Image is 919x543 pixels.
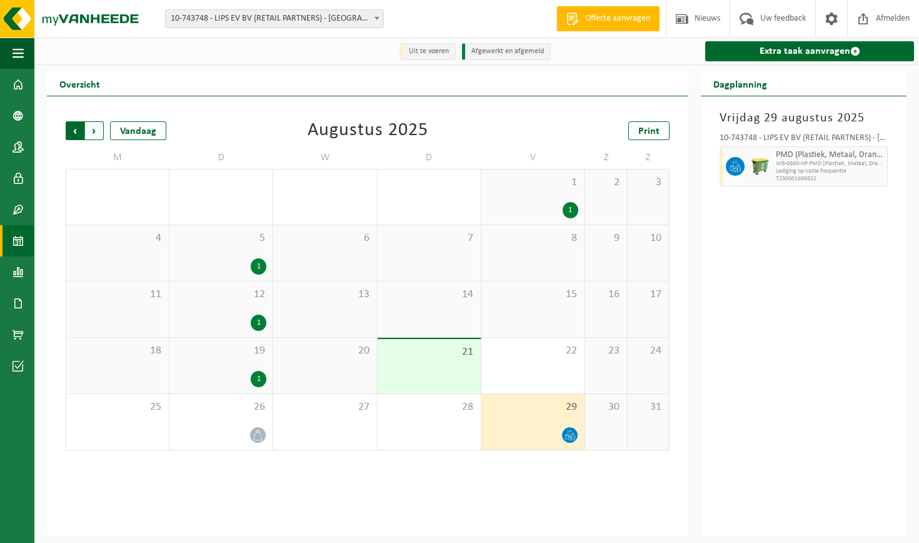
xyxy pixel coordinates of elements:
[720,134,888,146] div: 10-743748 - LIPS EV BV (RETAIL PARTNERS) - [GEOGRAPHIC_DATA]
[628,146,670,169] td: Z
[166,10,383,28] span: 10-743748 - LIPS EV BV (RETAIL PARTNERS) - LOTENHULLE
[73,288,163,302] span: 11
[279,288,370,302] span: 13
[776,160,884,168] span: WB-0660-HP PMD (Plastiek, Metaal, Drankkartons) (bedrijven)
[585,146,628,169] td: Z
[165,9,384,28] span: 10-743748 - LIPS EV BV (RETAIL PARTNERS) - LOTENHULLE
[279,344,370,358] span: 20
[628,121,670,140] a: Print
[66,146,169,169] td: M
[279,400,370,414] span: 27
[73,231,163,245] span: 4
[634,344,663,358] span: 24
[634,176,663,190] span: 3
[776,175,884,183] span: T250001696822
[66,121,84,140] span: Vorige
[110,121,166,140] div: Vandaag
[73,344,163,358] span: 18
[308,121,428,140] div: Augustus 2025
[73,400,163,414] span: 25
[556,6,660,31] a: Offerte aanvragen
[399,43,456,60] li: Uit te voeren
[776,150,884,160] span: PMD (Plastiek, Metaal, Drankkartons) (bedrijven)
[634,288,663,302] span: 17
[591,400,621,414] span: 30
[384,345,475,359] span: 21
[279,231,370,245] span: 6
[488,231,578,245] span: 8
[47,71,113,96] h2: Overzicht
[488,288,578,302] span: 15
[591,231,621,245] span: 9
[591,344,621,358] span: 23
[273,146,377,169] td: W
[488,400,578,414] span: 29
[720,109,888,128] h3: Vrijdag 29 augustus 2025
[176,400,266,414] span: 26
[563,202,578,218] div: 1
[751,157,770,176] img: WB-0660-HPE-GN-50
[591,288,621,302] span: 16
[462,43,551,60] li: Afgewerkt en afgemeld
[481,146,585,169] td: V
[251,315,266,331] div: 1
[705,41,914,61] a: Extra taak aanvragen
[384,231,475,245] span: 7
[634,400,663,414] span: 31
[488,176,578,190] span: 1
[169,146,273,169] td: D
[384,400,475,414] span: 28
[591,176,621,190] span: 2
[488,344,578,358] span: 22
[701,71,780,96] h2: Dagplanning
[176,288,266,302] span: 12
[384,288,475,302] span: 14
[251,371,266,387] div: 1
[176,344,266,358] span: 19
[251,258,266,275] div: 1
[85,121,104,140] span: Volgende
[378,146,481,169] td: D
[582,13,653,25] span: Offerte aanvragen
[776,168,884,175] span: Lediging op vaste frequentie
[638,126,660,136] span: Print
[634,231,663,245] span: 10
[176,231,266,245] span: 5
